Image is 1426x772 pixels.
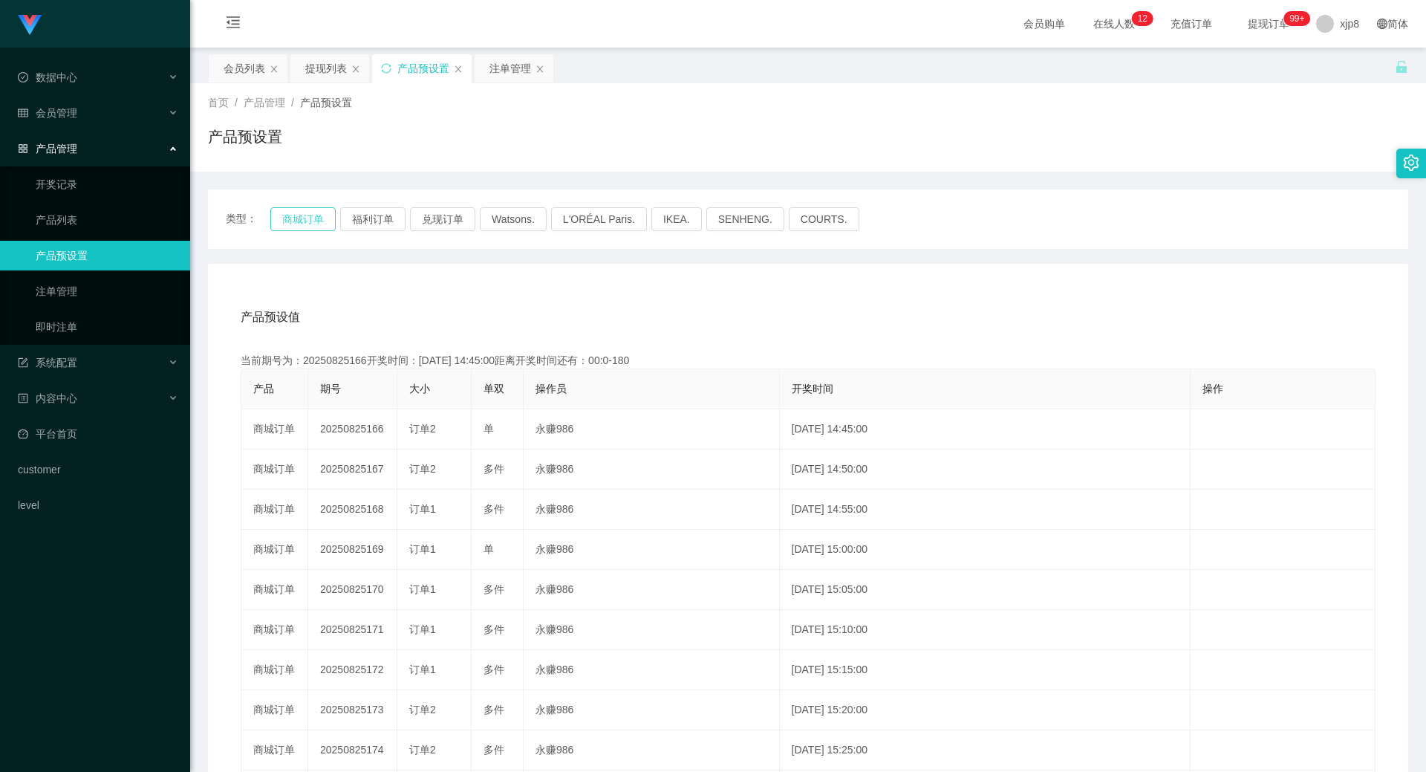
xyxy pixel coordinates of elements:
[409,503,436,515] span: 订单1
[484,704,504,716] span: 多件
[208,1,258,48] i: 图标: menu-fold
[244,97,285,108] span: 产品管理
[308,650,397,690] td: 20250825172
[241,610,308,650] td: 商城订单
[241,650,308,690] td: 商城订单
[484,423,494,435] span: 单
[524,610,780,650] td: 永赚986
[305,54,347,82] div: 提现列表
[535,383,567,395] span: 操作员
[524,650,780,690] td: 永赚986
[18,419,178,449] a: 图标: dashboard平台首页
[1142,11,1147,26] p: 2
[780,409,1191,450] td: [DATE] 14:45:00
[241,530,308,570] td: 商城订单
[409,423,436,435] span: 订单2
[524,690,780,730] td: 永赚986
[308,690,397,730] td: 20250825173
[409,583,436,595] span: 订单1
[409,463,436,475] span: 订单2
[18,143,77,155] span: 产品管理
[381,63,391,74] i: 图标: sync
[780,570,1191,610] td: [DATE] 15:05:00
[780,690,1191,730] td: [DATE] 15:20:00
[1395,60,1408,74] i: 图标: unlock
[18,71,77,83] span: 数据中心
[208,126,282,148] h1: 产品预设置
[18,357,77,369] span: 系统配置
[241,570,308,610] td: 商城订单
[780,490,1191,530] td: [DATE] 14:55:00
[308,530,397,570] td: 20250825169
[300,97,352,108] span: 产品预设置
[524,730,780,771] td: 永赚986
[18,72,28,82] i: 图标: check-circle-o
[241,730,308,771] td: 商城订单
[1086,19,1142,29] span: 在线人数
[484,463,504,475] span: 多件
[241,490,308,530] td: 商城订单
[226,207,270,231] span: 类型：
[253,383,274,395] span: 产品
[1240,19,1297,29] span: 提现订单
[18,357,28,368] i: 图标: form
[224,54,265,82] div: 会员列表
[1403,155,1419,171] i: 图标: setting
[235,97,238,108] span: /
[409,383,430,395] span: 大小
[1163,19,1220,29] span: 充值订单
[524,530,780,570] td: 永赚986
[1132,11,1153,26] sup: 12
[351,65,360,74] i: 图标: close
[308,450,397,490] td: 20250825167
[241,450,308,490] td: 商城订单
[1202,383,1223,395] span: 操作
[410,207,475,231] button: 兑现订单
[484,623,504,635] span: 多件
[308,610,397,650] td: 20250825171
[484,383,504,395] span: 单双
[484,664,504,675] span: 多件
[270,207,336,231] button: 商城订单
[308,730,397,771] td: 20250825174
[780,610,1191,650] td: [DATE] 15:10:00
[524,409,780,450] td: 永赚986
[535,65,544,74] i: 图标: close
[409,623,436,635] span: 订单1
[241,353,1375,369] div: 当前期号为：20250825166开奖时间：[DATE] 14:45:00距离开奖时间还有：00:0-180
[1283,11,1310,26] sup: 190
[36,312,178,342] a: 即时注单
[36,241,178,270] a: 产品预设置
[241,308,300,326] span: 产品预设值
[18,455,178,484] a: customer
[651,207,702,231] button: IKEA.
[780,530,1191,570] td: [DATE] 15:00:00
[551,207,647,231] button: L'ORÉAL Paris.
[270,65,279,74] i: 图标: close
[397,54,449,82] div: 产品预设置
[18,490,178,520] a: level
[524,490,780,530] td: 永赚986
[18,108,28,118] i: 图标: table
[1138,11,1143,26] p: 1
[480,207,547,231] button: Watsons.
[291,97,294,108] span: /
[241,690,308,730] td: 商城订单
[524,570,780,610] td: 永赚986
[409,543,436,555] span: 订单1
[706,207,784,231] button: SENHENG.
[792,383,833,395] span: 开奖时间
[409,744,436,756] span: 订单2
[208,97,229,108] span: 首页
[409,704,436,716] span: 订单2
[484,583,504,595] span: 多件
[308,570,397,610] td: 20250825170
[484,503,504,515] span: 多件
[241,409,308,450] td: 商城订单
[780,450,1191,490] td: [DATE] 14:50:00
[308,409,397,450] td: 20250825166
[308,490,397,530] td: 20250825168
[36,205,178,235] a: 产品列表
[36,169,178,199] a: 开奖记录
[454,65,463,74] i: 图标: close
